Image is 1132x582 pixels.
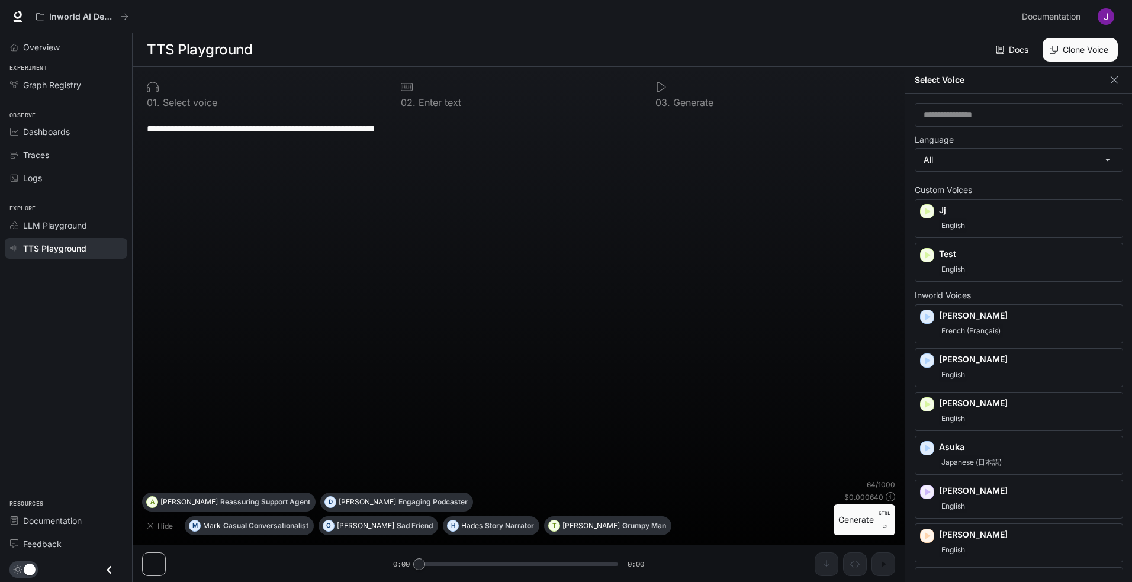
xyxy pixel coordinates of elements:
p: $ 0.000640 [844,492,883,502]
a: Feedback [5,533,127,554]
a: Overview [5,37,127,57]
button: O[PERSON_NAME]Sad Friend [319,516,438,535]
p: Casual Conversationalist [223,522,308,529]
p: [PERSON_NAME] [939,310,1118,321]
p: Inworld AI Demos [49,12,115,22]
span: English [939,218,967,233]
p: Asuka [939,441,1118,453]
div: All [915,149,1123,171]
p: Generate [670,98,713,107]
button: MMarkCasual Conversationalist [185,516,314,535]
span: English [939,368,967,382]
p: Engaging Podcaster [398,499,468,506]
button: A[PERSON_NAME]Reassuring Support Agent [142,493,316,512]
span: English [939,543,967,557]
p: Mark [203,522,221,529]
div: T [549,516,559,535]
p: Jj [939,204,1118,216]
span: French (Français) [939,324,1003,338]
button: T[PERSON_NAME]Grumpy Man [544,516,671,535]
a: TTS Playground [5,238,127,259]
span: Japanese (日本語) [939,455,1004,470]
a: Graph Registry [5,75,127,95]
p: 0 1 . [147,98,160,107]
p: 0 3 . [655,98,670,107]
p: Hades [461,522,483,529]
button: HHadesStory Narrator [443,516,539,535]
button: D[PERSON_NAME]Engaging Podcaster [320,493,473,512]
span: Graph Registry [23,79,81,91]
h1: TTS Playground [147,38,252,62]
a: Documentation [1017,5,1089,28]
button: All workspaces [31,5,134,28]
p: [PERSON_NAME] [337,522,394,529]
span: Feedback [23,538,62,550]
p: 64 / 1000 [867,480,895,490]
p: ⏎ [879,509,890,530]
span: Overview [23,41,60,53]
p: Story Narrator [485,522,534,529]
a: Logs [5,168,127,188]
p: [PERSON_NAME] [939,529,1118,541]
span: Traces [23,149,49,161]
span: Dark mode toggle [24,562,36,575]
p: [PERSON_NAME] [339,499,396,506]
p: 0 2 . [401,98,416,107]
a: LLM Playground [5,215,127,236]
div: D [325,493,336,512]
button: GenerateCTRL +⏎ [834,504,895,535]
span: LLM Playground [23,219,87,231]
a: Dashboards [5,121,127,142]
p: [PERSON_NAME] [939,485,1118,497]
a: Documentation [5,510,127,531]
p: [PERSON_NAME] [160,499,218,506]
p: Select voice [160,98,217,107]
a: Docs [993,38,1033,62]
p: Language [915,136,954,144]
p: Custom Voices [915,186,1123,194]
div: O [323,516,334,535]
span: Documentation [1022,9,1080,24]
button: Hide [142,516,180,535]
p: [PERSON_NAME] [562,522,620,529]
span: Dashboards [23,126,70,138]
p: Enter text [416,98,461,107]
span: English [939,499,967,513]
button: User avatar [1094,5,1118,28]
span: TTS Playground [23,242,86,255]
span: Logs [23,172,42,184]
div: H [448,516,458,535]
button: Close drawer [96,558,123,582]
p: Reassuring Support Agent [220,499,310,506]
span: English [939,262,967,276]
button: Clone Voice [1043,38,1118,62]
span: Documentation [23,515,82,527]
img: User avatar [1098,8,1114,25]
div: A [147,493,157,512]
span: English [939,411,967,426]
div: M [189,516,200,535]
p: Sad Friend [397,522,433,529]
p: [PERSON_NAME] [939,397,1118,409]
p: Test [939,248,1118,260]
p: CTRL + [879,509,890,523]
p: Inworld Voices [915,291,1123,300]
p: Grumpy Man [622,522,666,529]
a: Traces [5,144,127,165]
p: [PERSON_NAME] [939,353,1118,365]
